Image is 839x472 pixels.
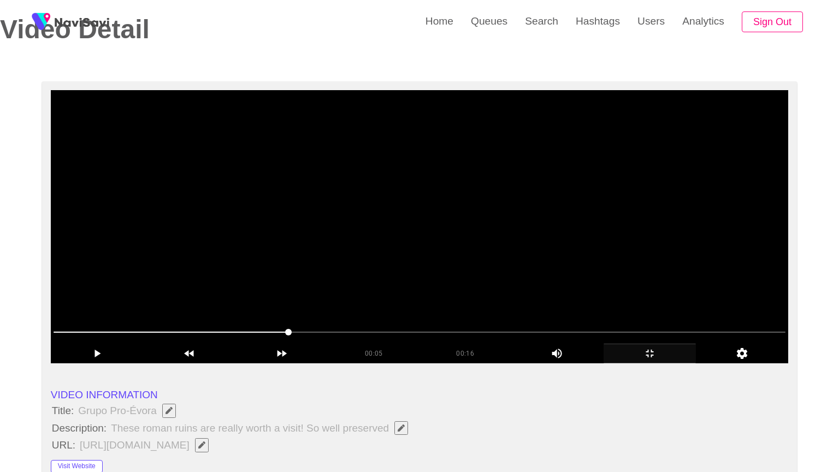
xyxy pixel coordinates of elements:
span: Edit Field [197,441,206,449]
div: add [51,344,143,363]
img: fireSpot [55,16,109,27]
div: add [511,344,603,361]
button: Edit Field [394,421,408,435]
span: Grupo Pro-Évora [77,403,182,419]
span: URL: [51,439,76,451]
div: add [143,344,235,363]
span: [URL][DOMAIN_NAME] [79,437,215,453]
button: Edit Field [162,404,176,418]
button: Edit Field [195,438,209,452]
span: These roman ruins are really worth a visit! So well preserved [110,420,415,436]
a: Visit Website [51,459,103,470]
span: Title: [51,405,75,417]
button: Sign Out [742,11,803,33]
li: VIDEO INFORMATION [51,388,788,402]
span: 00:16 [456,350,474,357]
span: Description: [51,422,108,434]
img: fireSpot [27,8,55,36]
div: add [235,344,328,363]
span: Edit Field [164,407,174,414]
div: add [696,344,788,363]
span: Edit Field [397,424,406,432]
div: add [604,344,696,363]
span: 00:05 [365,350,383,357]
